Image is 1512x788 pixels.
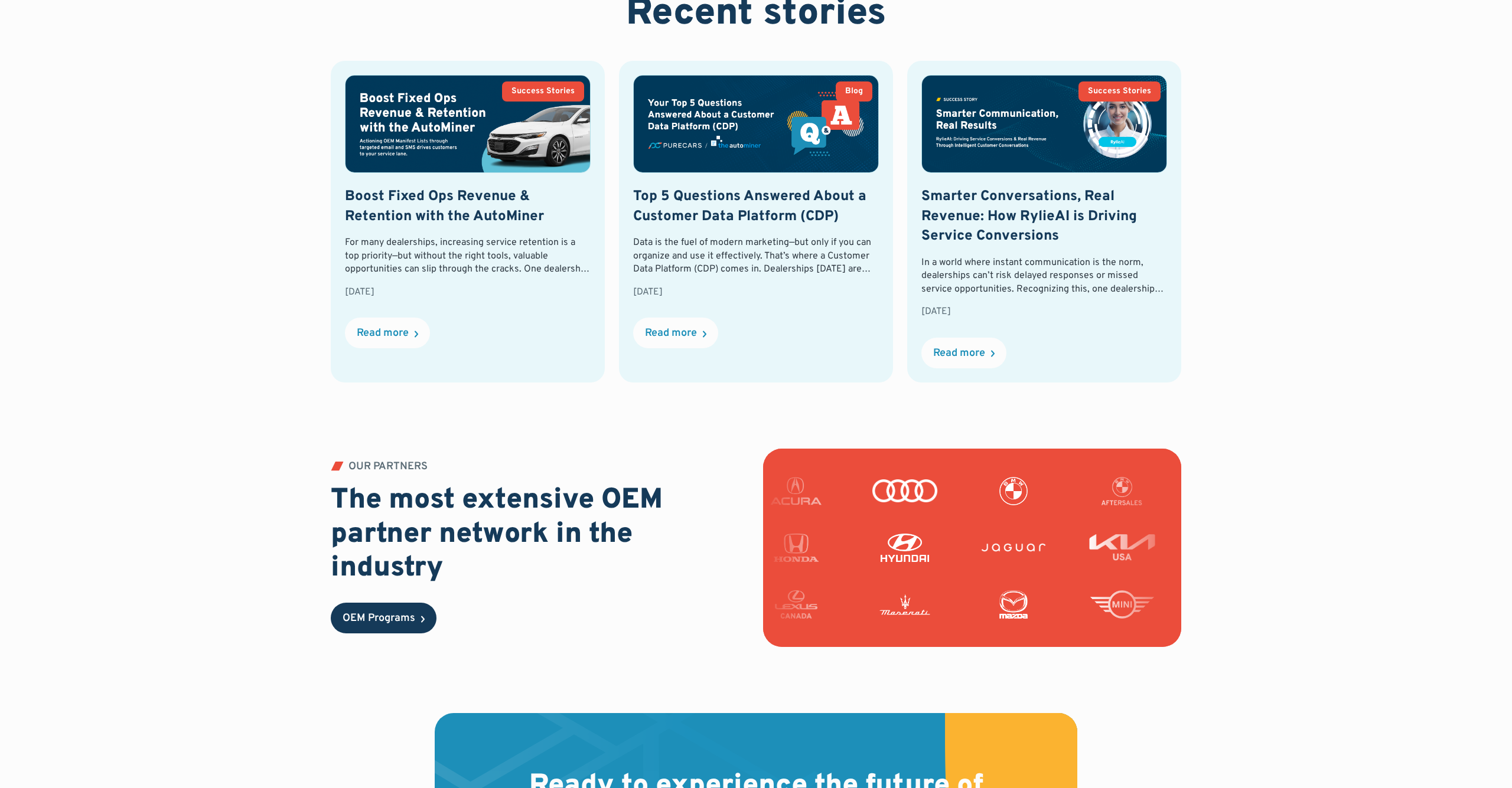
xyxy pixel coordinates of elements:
div: Success Stories [511,87,575,96]
div: Success Stories [1088,87,1151,96]
img: Hyundai [871,534,937,562]
div: OEM Programs [343,613,415,624]
div: Read more [357,328,409,339]
a: Success StoriesSmarter Conversations, Real Revenue: How RylieAI is Driving Service ConversionsIn ... [907,61,1181,382]
h3: Top 5 Questions Answered About a Customer Data Platform (CDP) [633,187,879,227]
a: BlogTop 5 Questions Answered About a Customer Data Platform (CDP)Data is the fuel of modern marke... [619,61,893,382]
div: In a world where instant communication is the norm, dealerships can’t risk delayed responses or m... [921,256,1167,296]
h3: Smarter Conversations, Real Revenue: How RylieAI is Driving Service Conversions [921,187,1167,247]
img: Jaguar [980,534,1046,562]
h2: The most extensive OEM partner network in the industry [331,484,749,586]
a: Success StoriesBoost Fixed Ops Revenue & Retention with the AutoMinerFor many dealerships, increa... [331,61,605,382]
div: Blog [845,87,863,96]
a: OEM Programs [331,603,436,633]
div: [DATE] [633,286,879,299]
div: Data is the fuel of modern marketing—but only if you can organize and use it effectively. That’s ... [633,236,879,276]
img: Lexus Canada [792,590,858,619]
img: BMW [1014,477,1080,505]
div: For many dealerships, increasing service retention is a top priority—but without the right tools,... [345,236,591,276]
img: Maserati [901,590,967,619]
div: Read more [933,348,985,359]
div: [DATE] [345,286,591,299]
div: OUR PARTNERS [348,462,428,472]
img: Audi [905,477,972,505]
div: [DATE] [921,305,1167,318]
img: Acura [797,477,863,505]
h3: Boost Fixed Ops Revenue & Retention with the AutoMiner [345,187,591,227]
img: Mazda [1009,590,1076,619]
div: Read more [645,328,697,339]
